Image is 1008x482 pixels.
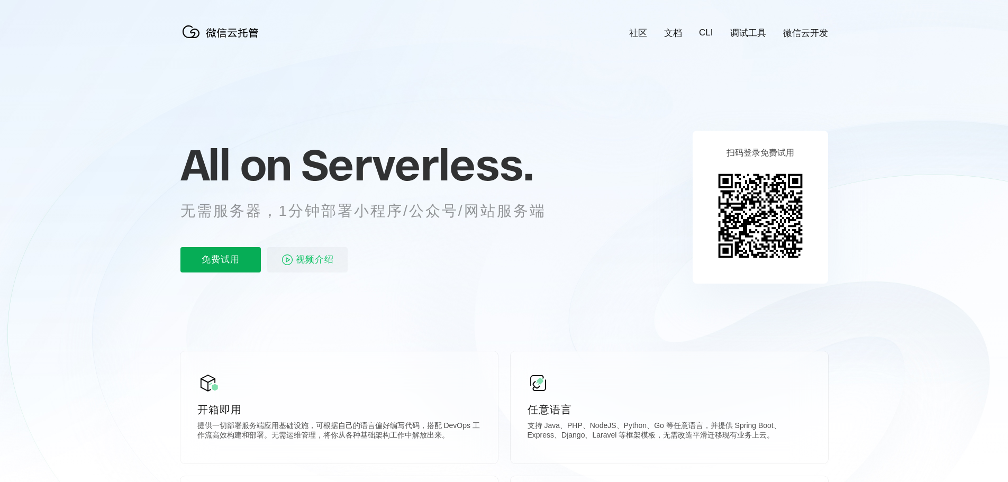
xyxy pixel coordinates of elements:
p: 提供一切部署服务端应用基础设施，可根据自己的语言偏好编写代码，搭配 DevOps 工作流高效构建和部署。无需运维管理，将你从各种基础架构工作中解放出来。 [197,421,481,442]
a: 社区 [629,27,647,39]
a: 微信云开发 [783,27,828,39]
p: 开箱即用 [197,402,481,417]
span: 视频介绍 [296,247,334,272]
p: 无需服务器，1分钟部署小程序/公众号/网站服务端 [180,201,566,222]
span: All on [180,138,291,191]
img: video_play.svg [281,253,294,266]
p: 扫码登录免费试用 [727,148,794,159]
p: 支持 Java、PHP、NodeJS、Python、Go 等任意语言，并提供 Spring Boot、Express、Django、Laravel 等框架模板，无需改造平滑迁移现有业务上云。 [528,421,811,442]
a: 微信云托管 [180,35,265,44]
img: 微信云托管 [180,21,265,42]
a: CLI [699,28,713,38]
a: 文档 [664,27,682,39]
a: 调试工具 [730,27,766,39]
p: 任意语言 [528,402,811,417]
p: 免费试用 [180,247,261,272]
span: Serverless. [301,138,533,191]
